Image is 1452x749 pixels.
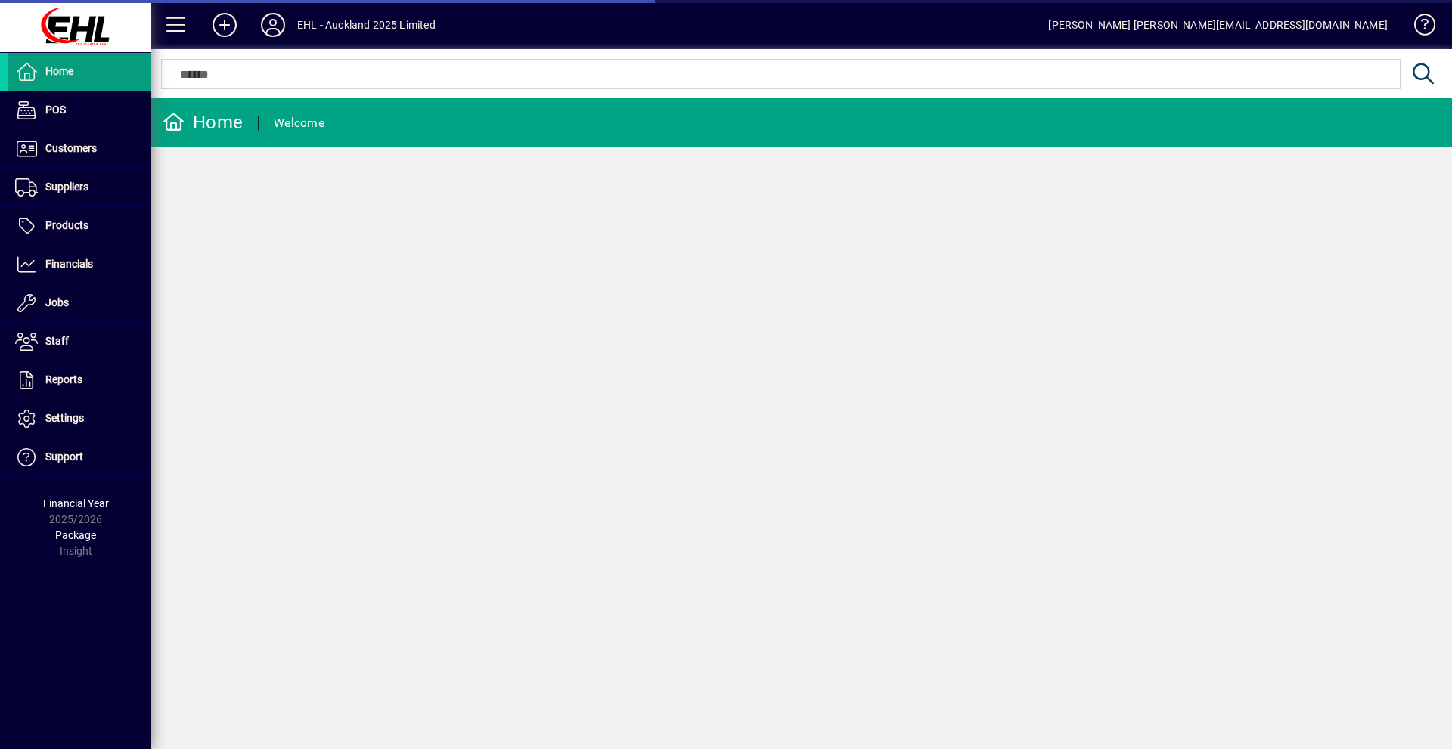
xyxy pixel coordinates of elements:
span: Home [45,65,73,77]
span: Products [45,219,88,231]
a: Support [8,438,151,476]
a: Reports [8,361,151,399]
a: Knowledge Base [1403,3,1433,52]
span: Suppliers [45,181,88,193]
a: Products [8,207,151,245]
span: Settings [45,412,84,424]
div: [PERSON_NAME] [PERSON_NAME][EMAIL_ADDRESS][DOMAIN_NAME] [1048,13,1388,37]
div: EHL - Auckland 2025 Limited [297,13,436,37]
a: Settings [8,400,151,438]
div: Home [163,110,243,135]
div: Welcome [274,111,324,135]
a: Jobs [8,284,151,322]
span: Jobs [45,296,69,308]
span: Package [55,529,96,541]
button: Profile [249,11,297,39]
a: Financials [8,246,151,283]
a: POS [8,91,151,129]
button: Add [200,11,249,39]
span: Financials [45,258,93,270]
span: Staff [45,335,69,347]
span: POS [45,104,66,116]
span: Support [45,450,83,463]
a: Suppliers [8,169,151,206]
a: Customers [8,130,151,168]
a: Staff [8,323,151,361]
span: Financial Year [43,497,109,509]
span: Customers [45,142,97,154]
span: Reports [45,373,82,385]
